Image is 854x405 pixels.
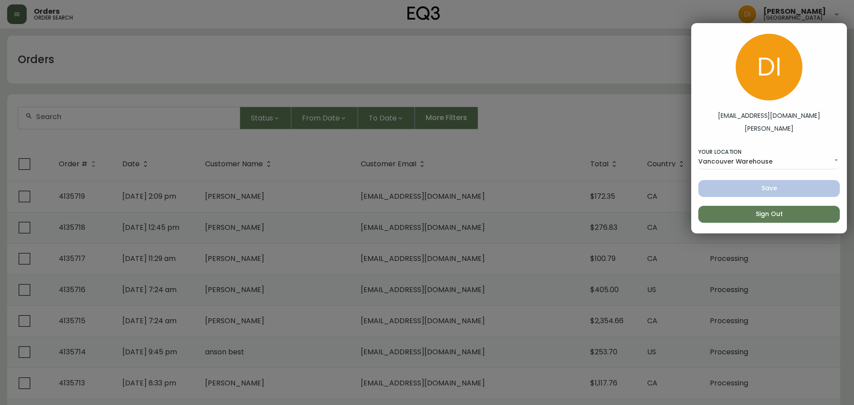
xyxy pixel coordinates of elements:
[698,206,840,223] button: Sign Out
[736,34,802,100] img: 05494a3551cddf47b97920805cc218e4
[745,124,793,133] label: [PERSON_NAME]
[718,111,820,120] label: [EMAIL_ADDRESS][DOMAIN_NAME]
[698,155,840,169] div: Vancouver Warehouse
[705,209,833,220] span: Sign Out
